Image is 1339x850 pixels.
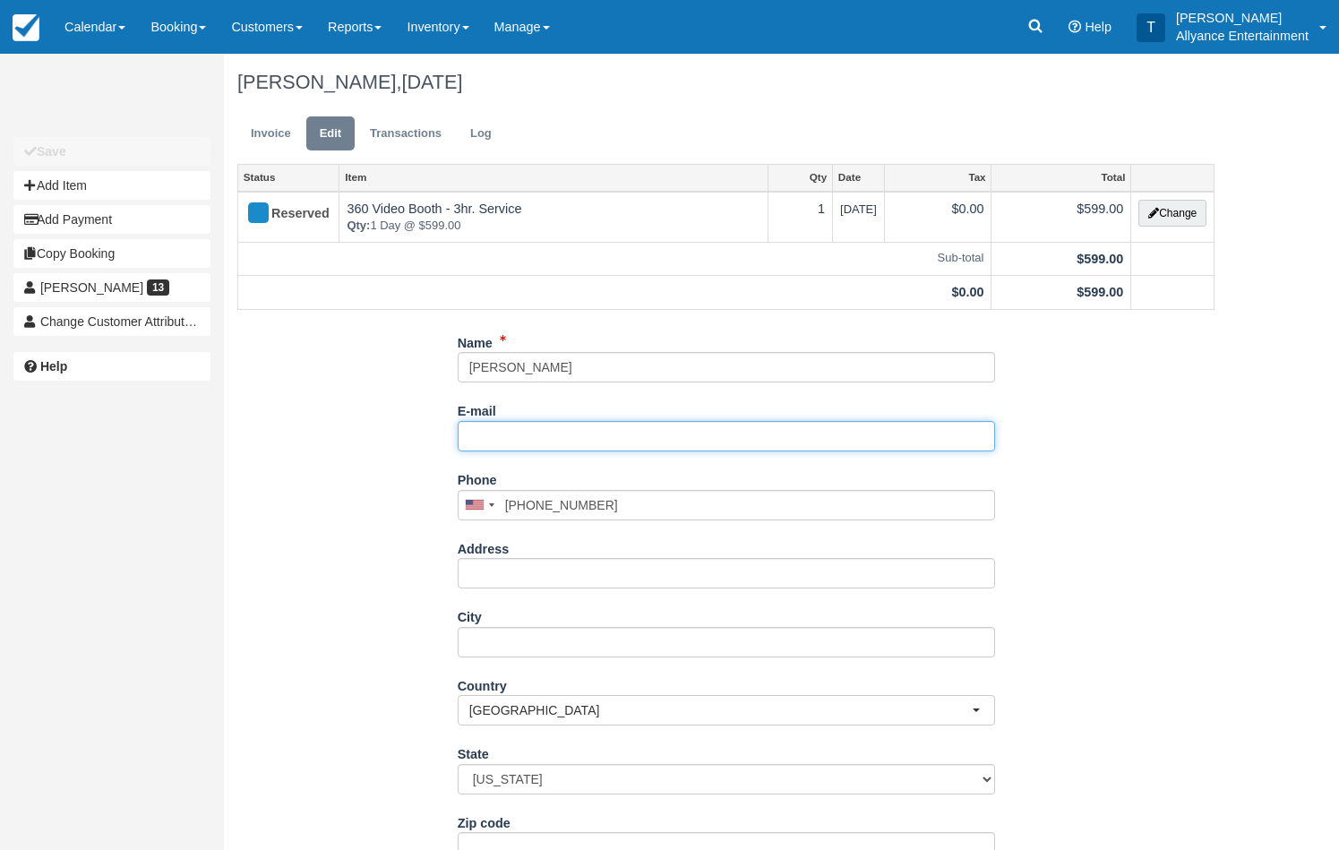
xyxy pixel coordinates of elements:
[768,192,832,243] td: 1
[1077,285,1123,299] strong: $599.00
[1176,9,1309,27] p: [PERSON_NAME]
[306,116,355,151] a: Edit
[245,250,983,267] em: Sub-total
[458,328,493,353] label: Name
[459,491,500,519] div: United States: +1
[37,144,66,159] b: Save
[40,314,202,329] span: Change Customer Attribution
[458,671,507,696] label: Country
[1069,21,1081,33] i: Help
[347,218,760,235] em: 1 Day @ $599.00
[884,192,991,243] td: $0.00
[13,137,210,166] button: Save
[347,219,370,232] strong: Qty
[245,200,316,228] div: Reserved
[885,165,991,190] a: Tax
[768,165,832,190] a: Qty
[1137,13,1165,42] div: T
[991,192,1131,243] td: $599.00
[237,116,305,151] a: Invoice
[13,352,210,381] a: Help
[147,279,169,296] span: 13
[469,701,972,719] span: [GEOGRAPHIC_DATA]
[951,285,983,299] strong: $0.00
[13,14,39,41] img: checkfront-main-nav-mini-logo.png
[40,359,67,373] b: Help
[13,205,210,234] button: Add Payment
[1085,20,1112,34] span: Help
[457,116,505,151] a: Log
[1138,200,1206,227] button: Change
[458,602,482,627] label: City
[13,273,210,302] a: [PERSON_NAME] 13
[13,171,210,200] button: Add Item
[1077,252,1123,266] strong: $599.00
[339,192,768,243] td: 360 Video Booth - 3hr. Service
[13,307,210,336] button: Change Customer Attribution
[458,695,995,726] button: [GEOGRAPHIC_DATA]
[458,534,510,559] label: Address
[13,239,210,268] button: Copy Booking
[238,165,339,190] a: Status
[401,71,462,93] span: [DATE]
[40,280,143,295] span: [PERSON_NAME]
[339,165,767,190] a: Item
[237,72,1215,93] h1: [PERSON_NAME],
[356,116,455,151] a: Transactions
[458,808,511,833] label: Zip code
[840,202,877,216] span: [DATE]
[833,165,884,190] a: Date
[1176,27,1309,45] p: Allyance Entertainment
[991,165,1130,190] a: Total
[458,396,496,421] label: E-mail
[458,465,497,490] label: Phone
[458,739,489,764] label: State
